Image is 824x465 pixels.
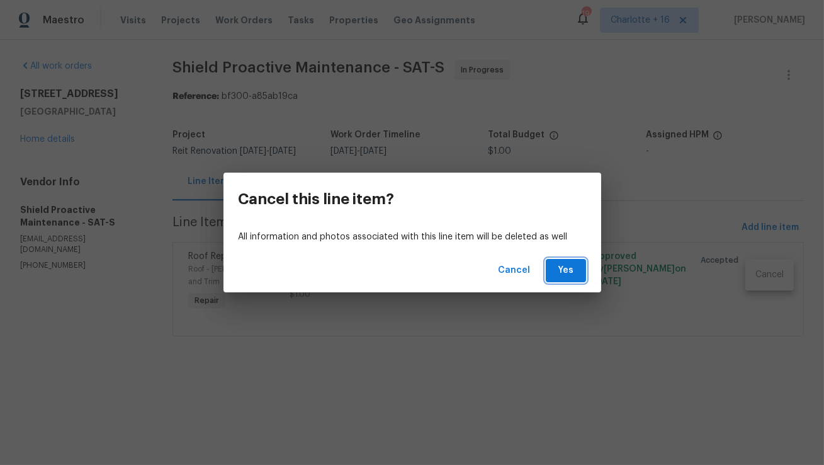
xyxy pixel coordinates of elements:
[494,259,536,282] button: Cancel
[499,263,531,278] span: Cancel
[239,231,586,244] p: All information and photos associated with this line item will be deleted as well
[239,190,395,208] h3: Cancel this line item?
[556,263,576,278] span: Yes
[546,259,586,282] button: Yes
